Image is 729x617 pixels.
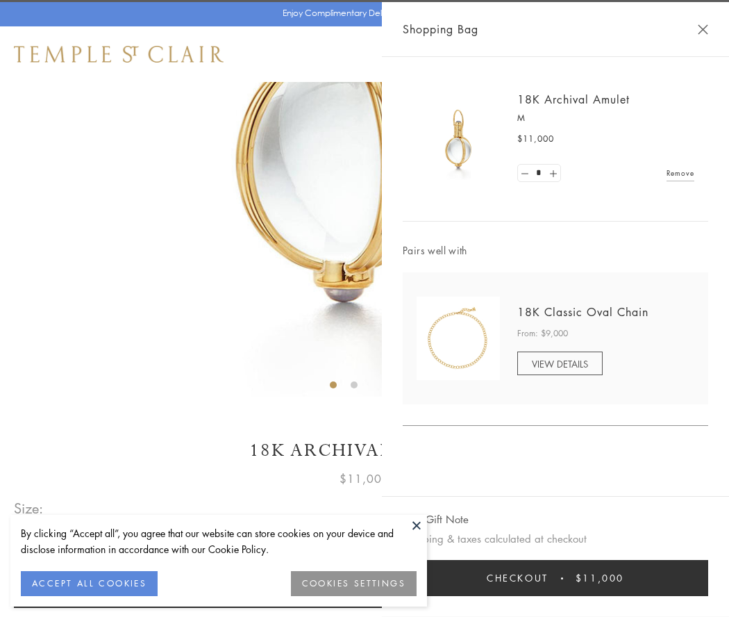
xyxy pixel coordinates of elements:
[698,24,708,35] button: Close Shopping Bag
[283,6,440,20] p: Enjoy Complimentary Delivery & Returns
[517,111,694,125] p: M
[403,530,708,548] p: Shipping & taxes calculated at checkout
[517,92,630,107] a: 18K Archival Amulet
[546,165,560,182] a: Set quantity to 2
[532,357,588,370] span: VIEW DETAILS
[403,242,708,258] span: Pairs well with
[667,165,694,181] a: Remove
[340,470,389,488] span: $11,000
[576,570,624,586] span: $11,000
[14,497,44,520] span: Size:
[417,297,500,380] img: N88865-OV18
[517,304,648,320] a: 18K Classic Oval Chain
[403,560,708,596] button: Checkout $11,000
[518,165,532,182] a: Set quantity to 0
[21,525,417,557] div: By clicking “Accept all”, you agree that our website can store cookies on your device and disclos...
[517,132,554,146] span: $11,000
[517,327,568,340] span: From: $9,000
[487,570,548,586] span: Checkout
[21,571,158,596] button: ACCEPT ALL COOKIES
[14,46,224,63] img: Temple St. Clair
[291,571,417,596] button: COOKIES SETTINGS
[403,20,478,38] span: Shopping Bag
[14,438,715,463] h1: 18K Archival Amulet
[403,511,469,528] button: Add Gift Note
[417,97,500,181] img: 18K Archival Amulet
[517,352,603,375] a: VIEW DETAILS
